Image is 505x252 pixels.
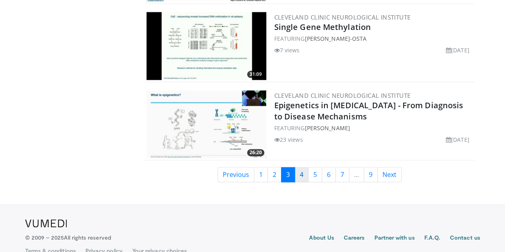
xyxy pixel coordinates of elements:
a: 1 [254,167,268,182]
span: All rights reserved [64,234,111,241]
a: Previous [218,167,254,182]
a: Next [377,167,402,182]
a: 5 [308,167,322,182]
li: [DATE] [446,135,469,144]
a: Single Gene Methylation [274,22,371,32]
a: Cleveland Clinic Neurological Institute [274,91,411,99]
li: 7 views [274,46,300,54]
a: 31:09 [147,12,266,80]
a: F.A.Q. [424,234,440,243]
a: Epigenetics in [MEDICAL_DATA] - From Diagnosis to Disease Mechanisms [274,100,463,122]
a: 3 [281,167,295,182]
a: 26:20 [147,90,266,158]
a: 6 [322,167,336,182]
a: 4 [295,167,309,182]
a: [PERSON_NAME] [305,124,350,132]
a: 7 [335,167,349,182]
a: [PERSON_NAME]-Osta [305,35,366,42]
a: 9 [364,167,378,182]
p: © 2009 – 2025 [25,234,111,242]
img: 8d93695a-f091-45d4-a59b-a3bffa0b3089.300x170_q85_crop-smart_upscale.jpg [147,90,266,158]
a: Contact us [450,234,480,243]
nav: Search results pages [145,167,474,182]
div: FEATURING [274,124,473,132]
a: About Us [309,234,334,243]
a: Cleveland Clinic Neurological Institute [274,13,411,21]
a: Partner with us [374,234,414,243]
li: [DATE] [446,46,469,54]
span: 26:20 [247,149,264,156]
span: 31:09 [247,71,264,78]
div: FEATURING [274,34,473,43]
img: VuMedi Logo [25,219,67,227]
a: 2 [267,167,281,182]
a: Careers [344,234,365,243]
img: 0a356eb9-6101-42ca-af48-99d043e91cf2.300x170_q85_crop-smart_upscale.jpg [147,12,266,80]
li: 23 views [274,135,303,144]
